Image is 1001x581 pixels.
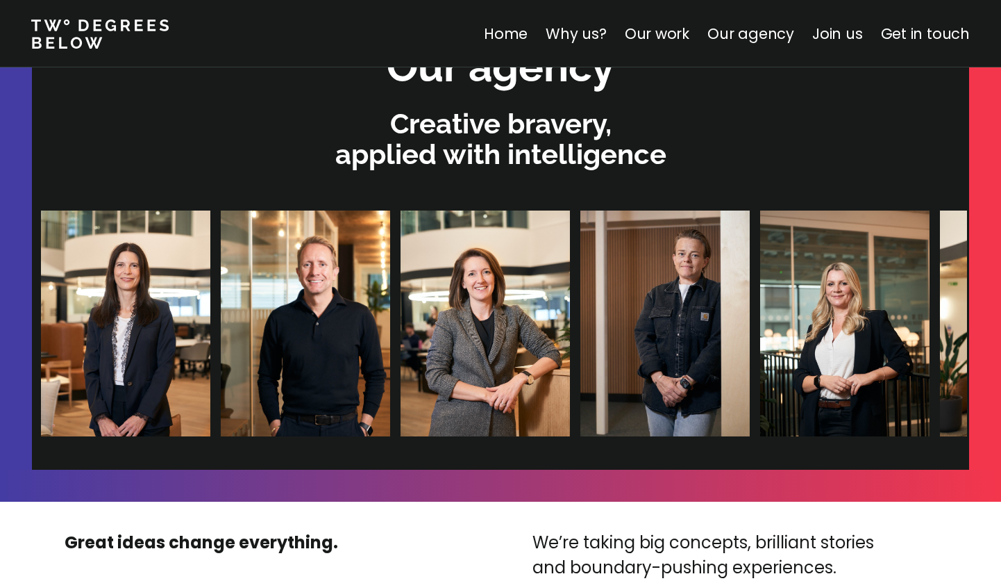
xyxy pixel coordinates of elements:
a: Why us? [546,24,607,44]
strong: Great ideas change everything. [65,531,338,554]
a: Get in touch [881,24,970,44]
a: Our work [625,24,689,44]
img: James [214,211,384,436]
img: Clare [35,211,204,436]
img: Gemma [394,211,564,436]
img: Dani [574,211,743,436]
a: Join us [812,24,863,44]
a: Our agency [707,24,794,44]
a: Home [484,24,528,44]
img: Halina [754,211,923,436]
p: Creative bravery, applied with intelligence [39,108,962,170]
